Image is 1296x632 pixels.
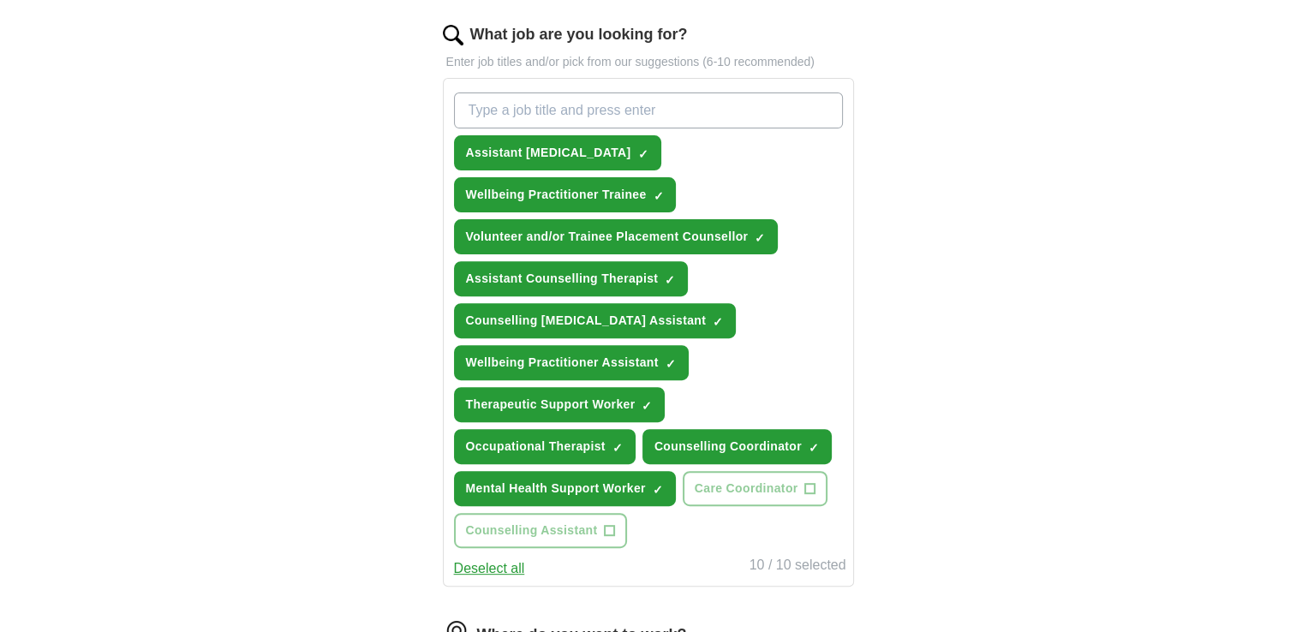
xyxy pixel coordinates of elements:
[653,189,663,203] span: ✓
[466,312,707,330] span: Counselling [MEDICAL_DATA] Assistant
[454,177,677,212] button: Wellbeing Practitioner Trainee✓
[750,555,846,579] div: 10 / 10 selected
[454,471,676,506] button: Mental Health Support Worker✓
[454,135,661,170] button: Assistant [MEDICAL_DATA]✓
[638,147,648,161] span: ✓
[466,396,636,414] span: Therapeutic Support Worker
[612,441,623,455] span: ✓
[809,441,819,455] span: ✓
[695,480,798,498] span: Care Coordinator
[454,92,843,128] input: Type a job title and press enter
[466,270,659,288] span: Assistant Counselling Therapist
[755,231,765,245] span: ✓
[466,144,631,162] span: Assistant [MEDICAL_DATA]
[642,429,832,464] button: Counselling Coordinator✓
[454,261,689,296] button: Assistant Counselling Therapist✓
[470,23,688,46] label: What job are you looking for?
[653,483,663,497] span: ✓
[683,471,828,506] button: Care Coordinator
[466,438,606,456] span: Occupational Therapist
[443,25,463,45] img: search.png
[466,186,647,204] span: Wellbeing Practitioner Trainee
[466,354,659,372] span: Wellbeing Practitioner Assistant
[466,480,646,498] span: Mental Health Support Worker
[454,303,737,338] button: Counselling [MEDICAL_DATA] Assistant✓
[454,219,779,254] button: Volunteer and/or Trainee Placement Counsellor✓
[443,53,854,71] p: Enter job titles and/or pick from our suggestions (6-10 recommended)
[454,513,628,548] button: Counselling Assistant
[466,522,598,540] span: Counselling Assistant
[454,345,689,380] button: Wellbeing Practitioner Assistant✓
[654,438,802,456] span: Counselling Coordinator
[466,228,749,246] span: Volunteer and/or Trainee Placement Counsellor
[642,399,652,413] span: ✓
[454,387,666,422] button: Therapeutic Support Worker✓
[665,273,675,287] span: ✓
[666,357,676,371] span: ✓
[454,429,636,464] button: Occupational Therapist✓
[713,315,723,329] span: ✓
[454,558,525,579] button: Deselect all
